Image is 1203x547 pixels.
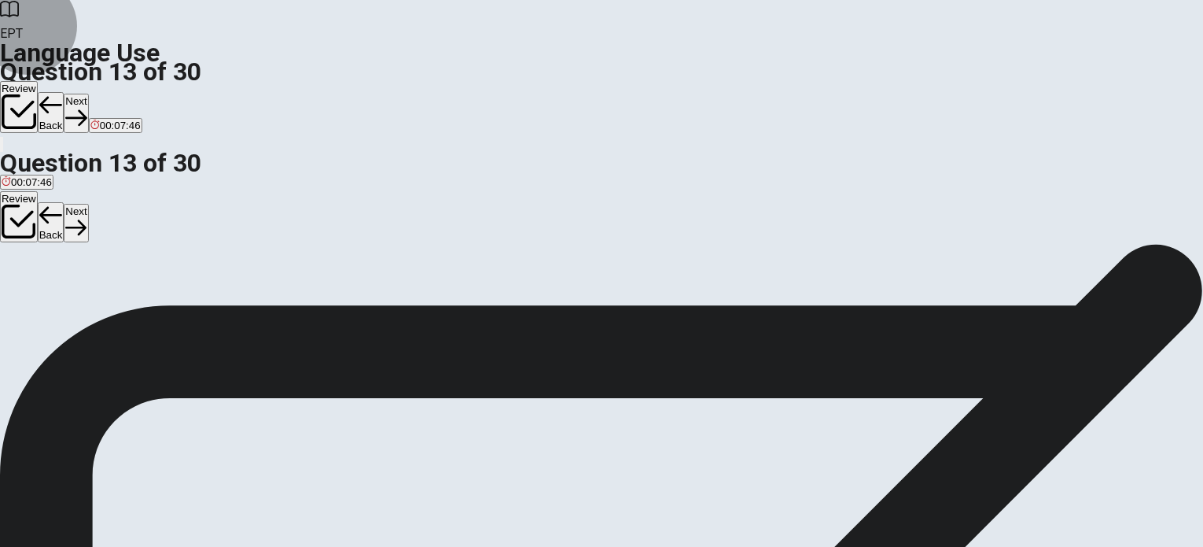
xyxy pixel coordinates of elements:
[64,204,88,242] button: Next
[100,120,141,131] span: 00:07:46
[64,94,88,132] button: Next
[38,202,64,243] button: Back
[89,118,142,133] button: 00:07:46
[11,176,52,188] span: 00:07:46
[38,92,64,133] button: Back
